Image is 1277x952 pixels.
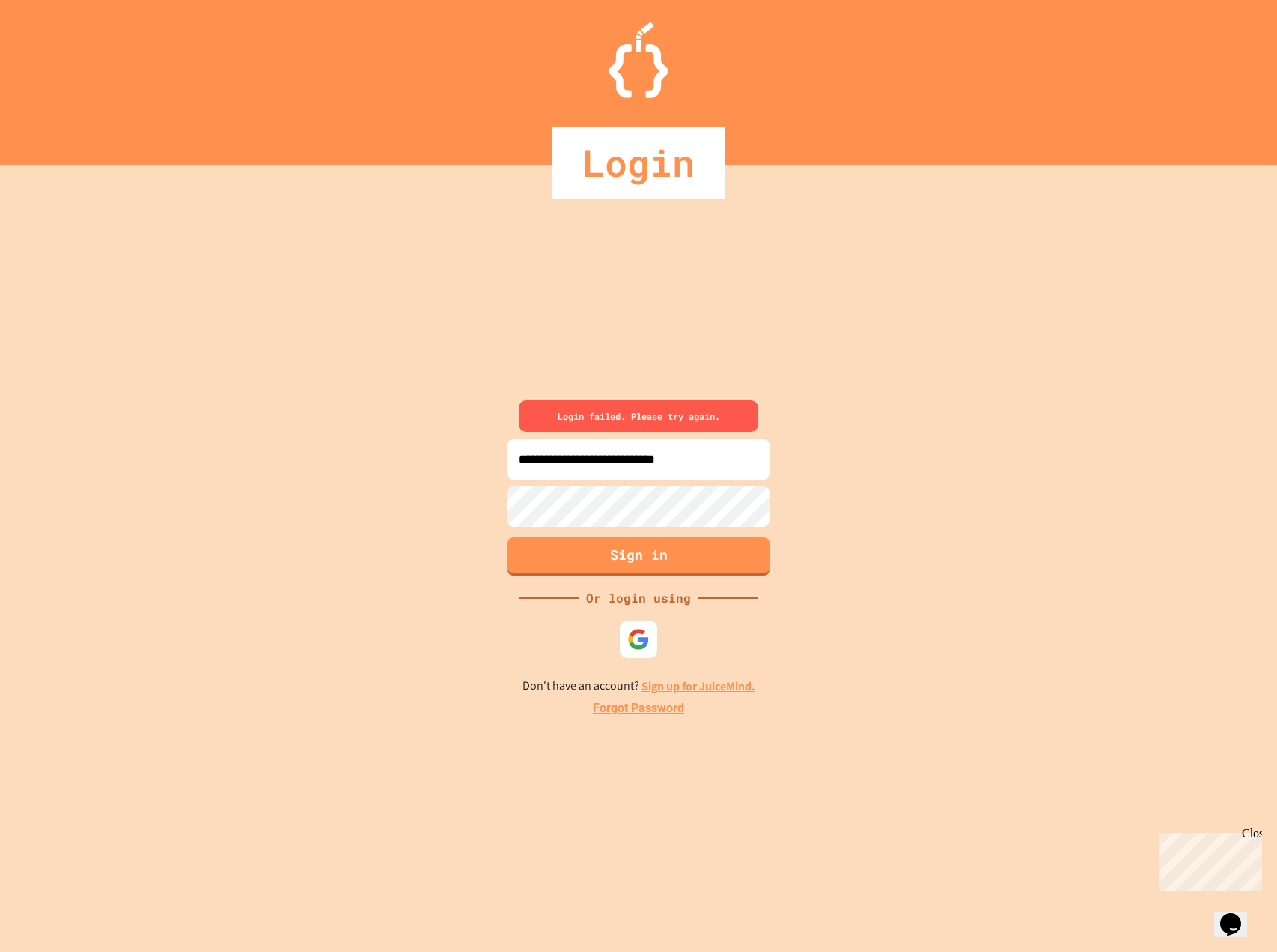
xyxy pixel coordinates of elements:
[609,22,668,98] img: Logo.svg
[507,537,770,576] button: Sign in
[641,678,755,694] a: Sign up for JuiceMind.
[1153,827,1262,891] iframe: chat widget
[552,127,725,199] div: Login
[627,628,650,651] img: google-icon.svg
[593,699,684,717] a: Forgot Password
[1214,892,1262,937] iframe: chat widget
[522,677,755,696] p: Don't have an account?
[6,6,103,95] div: Chat with us now!Close
[519,400,758,432] div: Login failed. Please try again.
[579,589,698,607] div: Or login using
